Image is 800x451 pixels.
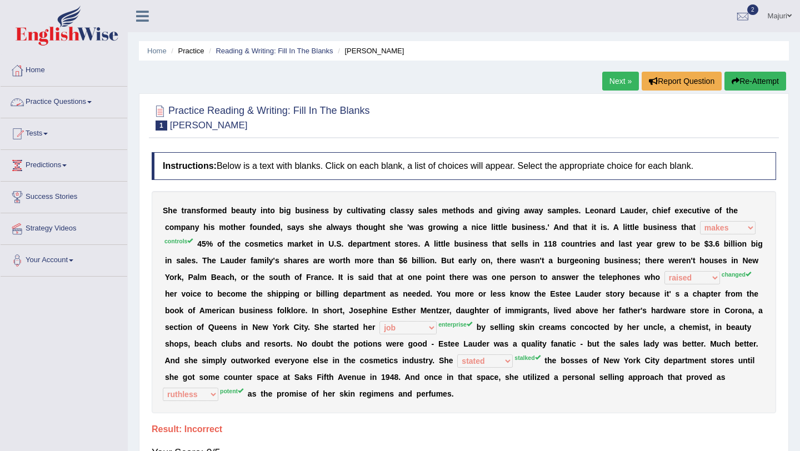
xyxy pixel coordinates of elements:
b: e [218,206,222,215]
b: . [546,223,548,232]
b: e [353,239,357,248]
b: t [496,223,498,232]
b: l [632,223,634,232]
b: l [568,206,570,215]
b: s [324,206,329,215]
button: Report Question [642,72,722,91]
b: h [203,223,208,232]
b: h [168,206,173,215]
li: [PERSON_NAME] [335,46,404,56]
b: a [422,206,427,215]
b: y [296,223,300,232]
b: u [629,206,634,215]
a: Home [147,47,167,55]
b: e [306,239,311,248]
b: a [326,223,331,232]
b: t [181,206,184,215]
b: l [394,206,397,215]
b: c [652,206,657,215]
b: t [681,223,684,232]
b: e [634,223,639,232]
b: f [222,239,225,248]
b: t [627,223,630,232]
b: r [184,206,187,215]
b: A [553,223,559,232]
b: S [163,206,168,215]
b: r [406,239,409,248]
b: t [388,239,391,248]
b: i [526,223,528,232]
b: n [528,223,533,232]
b: L [620,206,625,215]
b: i [272,239,274,248]
b: o [461,206,466,215]
b: U [328,239,334,248]
b: g [515,206,520,215]
b: c [245,239,249,248]
b: c [165,223,169,232]
b: A [613,223,619,232]
b: s [673,223,677,232]
b: v [504,206,508,215]
b: n [311,206,316,215]
b: u [351,206,356,215]
b: b [333,206,338,215]
b: l [623,223,625,232]
b: h [729,206,734,215]
b: g [286,206,291,215]
b: h [657,206,662,215]
b: i [361,206,363,215]
b: h [313,223,318,232]
b: l [356,206,358,215]
b: a [479,206,483,215]
b: s [541,223,546,232]
b: p [563,206,568,215]
b: h [684,223,689,232]
b: t [697,206,699,215]
b: d [634,206,639,215]
b: s [211,223,215,232]
b: a [580,223,584,232]
b: o [169,223,174,232]
b: i [447,223,449,232]
b: i [476,223,478,232]
span: 1 [156,121,167,131]
b: w [333,223,339,232]
b: , [646,206,648,215]
b: w [528,206,534,215]
b: i [261,206,263,215]
b: s [433,206,438,215]
b: f [668,206,671,215]
b: a [397,206,401,215]
b: e [590,206,594,215]
b: p [357,239,362,248]
b: a [604,206,608,215]
b: i [508,206,511,215]
button: Re-Attempt [724,72,786,91]
b: . [578,206,581,215]
b: a [362,239,366,248]
a: Next » [602,72,639,91]
b: b [512,223,517,232]
b: f [719,206,722,215]
b: r [433,223,436,232]
b: d [465,206,470,215]
b: n [263,206,268,215]
b: s [254,239,258,248]
b: S [336,239,341,248]
a: Practice Questions [1,87,127,114]
b: b [643,223,648,232]
b: c [347,206,351,215]
b: a [294,239,299,248]
b: i [309,206,311,215]
b: , [281,223,283,232]
b: g [428,223,433,232]
b: a [367,206,372,215]
b: t [630,223,633,232]
b: t [311,239,313,248]
b: a [186,223,190,232]
b: e [409,239,414,248]
b: e [570,206,574,215]
b: i [661,206,663,215]
b: i [502,206,504,215]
